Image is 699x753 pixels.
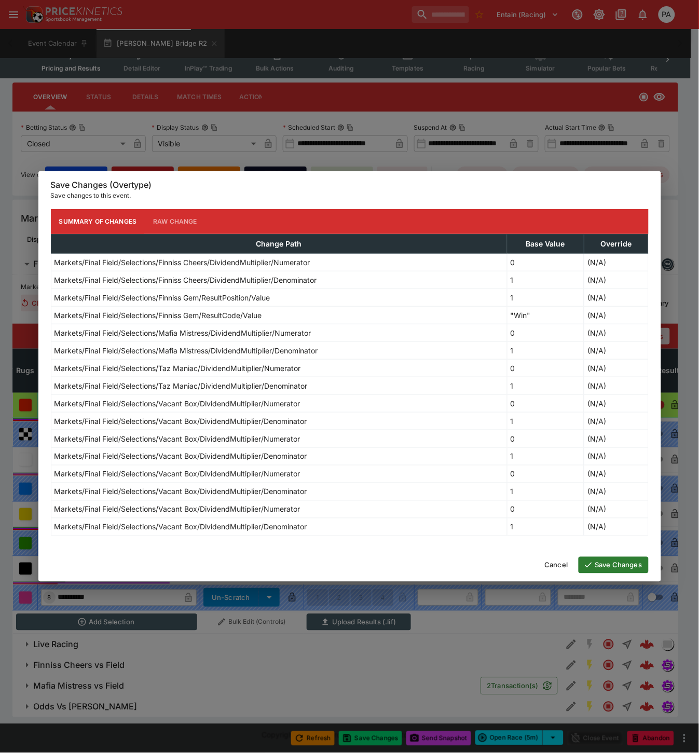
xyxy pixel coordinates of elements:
td: 1 [507,412,584,430]
p: Markets/Final Field/Selections/Vacant Box/DividendMultiplier/Denominator [54,486,307,497]
td: (N/A) [584,306,648,324]
button: Save Changes [579,557,649,573]
td: 0 [507,500,584,518]
td: (N/A) [584,447,648,465]
td: 0 [507,394,584,412]
p: Markets/Final Field/Selections/Vacant Box/DividendMultiplier/Denominator [54,451,307,462]
td: (N/A) [584,359,648,377]
td: 1 [507,518,584,536]
td: 0 [507,324,584,341]
h6: Save Changes (Overtype) [51,180,649,190]
p: Markets/Final Field/Selections/Taz Maniac/DividendMultiplier/Denominator [54,380,308,391]
p: Markets/Final Field/Selections/Taz Maniac/DividendMultiplier/Numerator [54,363,301,374]
button: Raw Change [145,209,205,234]
th: Change Path [51,234,507,253]
p: Markets/Final Field/Selections/Vacant Box/DividendMultiplier/Numerator [54,398,300,409]
td: 0 [507,430,584,447]
p: Markets/Final Field/Selections/Vacant Box/DividendMultiplier/Denominator [54,522,307,532]
p: Markets/Final Field/Selections/Vacant Box/DividendMultiplier/Numerator [54,433,300,444]
p: Markets/Final Field/Selections/Finniss Cheers/DividendMultiplier/Numerator [54,257,310,268]
td: (N/A) [584,412,648,430]
p: Markets/Final Field/Selections/Vacant Box/DividendMultiplier/Numerator [54,469,300,480]
p: Markets/Final Field/Selections/Mafia Mistress/DividendMultiplier/Denominator [54,345,318,356]
button: Cancel [539,557,574,573]
td: (N/A) [584,289,648,306]
p: Markets/Final Field/Selections/Mafia Mistress/DividendMultiplier/Numerator [54,327,311,338]
p: Markets/Final Field/Selections/Finniss Gem/ResultPosition/Value [54,292,270,303]
td: (N/A) [584,253,648,271]
p: Markets/Final Field/Selections/Finniss Gem/ResultCode/Value [54,310,262,321]
button: Summary of Changes [51,209,145,234]
th: Override [584,234,648,253]
td: 1 [507,341,584,359]
td: (N/A) [584,341,648,359]
td: 1 [507,377,584,394]
p: Markets/Final Field/Selections/Finniss Cheers/DividendMultiplier/Denominator [54,275,317,285]
td: (N/A) [584,377,648,394]
td: (N/A) [584,465,648,483]
td: 0 [507,253,584,271]
td: 0 [507,359,584,377]
td: "Win" [507,306,584,324]
td: (N/A) [584,271,648,289]
td: 1 [507,483,584,500]
p: Save changes to this event. [51,190,649,201]
td: (N/A) [584,483,648,500]
td: (N/A) [584,518,648,536]
td: 1 [507,289,584,306]
p: Markets/Final Field/Selections/Vacant Box/DividendMultiplier/Numerator [54,504,300,515]
th: Base Value [507,234,584,253]
td: (N/A) [584,324,648,341]
td: 1 [507,447,584,465]
td: (N/A) [584,394,648,412]
p: Markets/Final Field/Selections/Vacant Box/DividendMultiplier/Denominator [54,416,307,427]
td: (N/A) [584,500,648,518]
td: (N/A) [584,430,648,447]
td: 0 [507,465,584,483]
td: 1 [507,271,584,289]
